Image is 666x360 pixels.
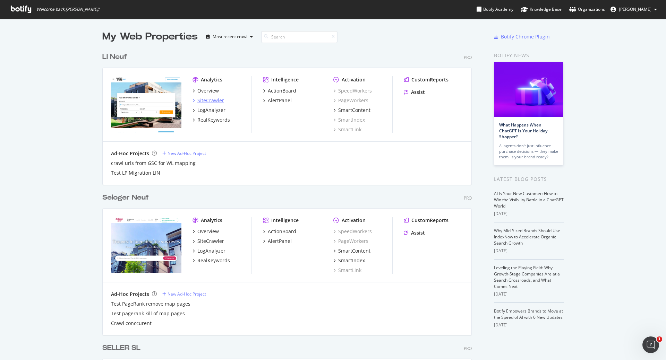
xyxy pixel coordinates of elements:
[197,257,230,264] div: RealKeywords
[197,116,230,123] div: RealKeywords
[36,7,99,12] span: Welcome back, [PERSON_NAME] !
[333,228,372,235] div: SpeedWorkers
[193,116,230,123] a: RealKeywords
[111,217,181,273] img: selogerneuf.com
[213,35,247,39] div: Most recent crawl
[494,211,564,217] div: [DATE]
[342,76,366,83] div: Activation
[168,291,206,297] div: New Ad-Hoc Project
[499,122,547,140] a: What Happens When ChatGPT Is Your Holiday Shopper?
[197,228,219,235] div: Overview
[494,175,564,183] div: Latest Blog Posts
[201,217,222,224] div: Analytics
[197,97,224,104] div: SiteCrawler
[464,345,472,351] div: Pro
[102,30,198,44] div: My Web Properties
[193,228,219,235] a: Overview
[411,89,425,96] div: Assist
[263,238,292,245] a: AlertPanel
[494,322,564,328] div: [DATE]
[333,116,365,123] a: SmartIndex
[193,238,224,245] a: SiteCrawler
[411,217,449,224] div: CustomReports
[333,257,365,264] a: SmartIndex
[404,89,425,96] a: Assist
[657,336,662,342] span: 1
[203,31,256,42] button: Most recent crawl
[404,76,449,83] a: CustomReports
[193,87,219,94] a: Overview
[193,97,224,104] a: SiteCrawler
[162,291,206,297] a: New Ad-Hoc Project
[111,320,152,327] div: Crawl conccurent
[102,52,130,62] a: LI Neuf
[333,107,370,114] a: SmartContent
[333,267,361,274] a: SmartLink
[197,247,225,254] div: LogAnalyzer
[521,6,562,13] div: Knowledge Base
[102,193,152,203] a: Seloger Neuf
[111,169,160,176] a: Test LP Migration LIN
[168,150,206,156] div: New Ad-Hoc Project
[464,195,472,201] div: Pro
[333,238,368,245] a: PageWorkers
[268,238,292,245] div: AlertPanel
[197,87,219,94] div: Overview
[111,160,196,167] a: crawl urls from GSC for WL mapping
[569,6,605,13] div: Organizations
[268,97,292,104] div: AlertPanel
[411,76,449,83] div: CustomReports
[102,343,140,353] div: SELLER SL
[193,257,230,264] a: RealKeywords
[102,193,149,203] div: Seloger Neuf
[494,62,563,117] img: What Happens When ChatGPT Is Your Holiday Shopper?
[201,76,222,83] div: Analytics
[404,217,449,224] a: CustomReports
[605,4,663,15] button: [PERSON_NAME]
[499,143,558,160] div: AI agents don’t just influence purchase decisions — they make them. Is your brand ready?
[494,265,560,289] a: Leveling the Playing Field: Why Growth-Stage Companies Are at a Search Crossroads, and What Comes...
[333,97,368,104] a: PageWorkers
[494,308,563,320] a: Botify Empowers Brands to Move at the Speed of AI with 6 New Updates
[263,228,296,235] a: ActionBoard
[111,300,190,307] div: Test PageRank remove map pages
[642,336,659,353] iframe: Intercom live chat
[338,257,365,264] div: SmartIndex
[111,150,149,157] div: Ad-Hoc Projects
[494,291,564,297] div: [DATE]
[261,31,338,43] input: Search
[268,228,296,235] div: ActionBoard
[271,217,299,224] div: Intelligence
[338,247,370,254] div: SmartContent
[193,107,225,114] a: LogAnalyzer
[404,229,425,236] a: Assist
[501,33,550,40] div: Botify Chrome Plugin
[271,76,299,83] div: Intelligence
[263,97,292,104] a: AlertPanel
[111,291,149,298] div: Ad-Hoc Projects
[494,248,564,254] div: [DATE]
[619,6,651,12] span: Anthony Lunay
[494,52,564,59] div: Botify news
[197,107,225,114] div: LogAnalyzer
[268,87,296,94] div: ActionBoard
[494,191,564,209] a: AI Is Your New Customer: How to Win the Visibility Battle in a ChatGPT World
[333,126,361,133] a: SmartLink
[333,87,372,94] a: SpeedWorkers
[494,33,550,40] a: Botify Chrome Plugin
[333,247,370,254] a: SmartContent
[411,229,425,236] div: Assist
[111,310,185,317] a: Test pagerank kill of map pages
[162,150,206,156] a: New Ad-Hoc Project
[263,87,296,94] a: ActionBoard
[102,52,127,62] div: LI Neuf
[193,247,225,254] a: LogAnalyzer
[342,217,366,224] div: Activation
